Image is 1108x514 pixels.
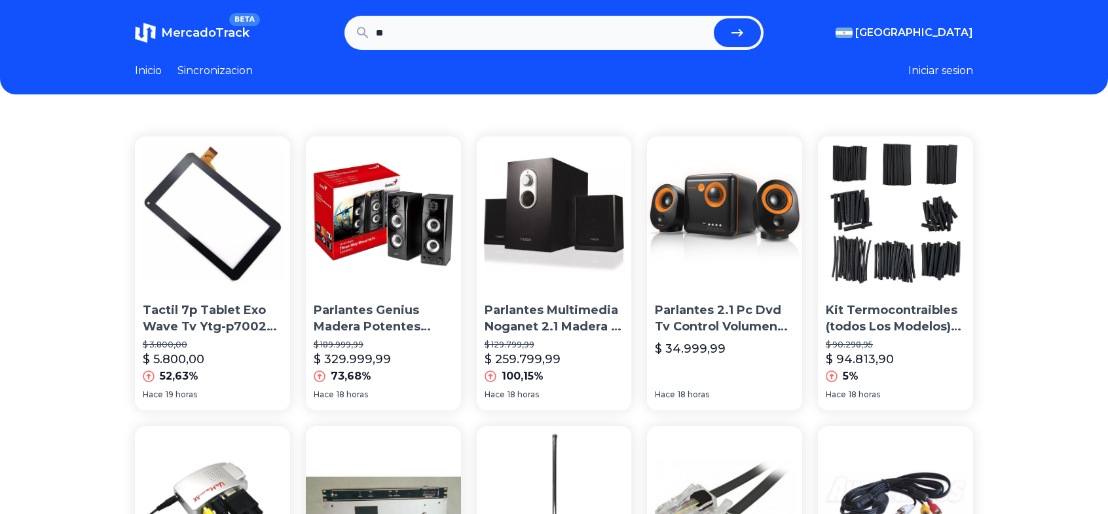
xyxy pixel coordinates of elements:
[826,302,965,335] p: Kit Termocontraibles (todos Los Modelos)... Anri Tv
[818,136,973,410] a: Kit Termocontraibles (todos Los Modelos)... Anri TvKit Termocontraibles (todos Los Modelos)... An...
[908,63,973,79] button: Iniciar sesion
[143,302,282,335] p: Tactil 7p Tablet Exo Wave Tv Ytg-p70025-f1
[855,25,973,41] span: [GEOGRAPHIC_DATA]
[229,13,260,26] span: BETA
[331,368,371,384] p: 73,68%
[306,136,461,410] a: Parlantes Genius Madera Potentes Ideal Tv Smart Modelo NuevoParlantes Genius Madera Potentes Idea...
[647,136,802,410] a: Parlantes 2.1 Pc Dvd Tv Control Volumen Usb Aux + BluetoothParlantes 2.1 Pc Dvd Tv Control Volume...
[849,389,880,400] span: 18 horas
[485,302,624,335] p: Parlantes Multimedia Noganet 2.1 Madera + Potencia Pc Tv
[166,389,197,400] span: 19 horas
[160,368,198,384] p: 52,63%
[502,368,544,384] p: 100,15%
[655,340,726,358] p: $ 34.999,99
[485,389,505,400] span: Hace
[678,389,709,400] span: 18 horas
[143,340,282,350] p: $ 3.800,00
[135,136,290,292] img: Tactil 7p Tablet Exo Wave Tv Ytg-p70025-f1
[485,350,561,368] p: $ 259.799,99
[655,302,794,335] p: Parlantes 2.1 Pc Dvd Tv Control Volumen Usb Aux + Bluetooth
[485,340,624,350] p: $ 129.799,99
[143,389,163,400] span: Hace
[655,389,675,400] span: Hace
[306,136,461,292] img: Parlantes Genius Madera Potentes Ideal Tv Smart Modelo Nuevo
[477,136,632,410] a: Parlantes Multimedia Noganet 2.1 Madera + Potencia Pc TvParlantes Multimedia Noganet 2.1 Madera +...
[508,389,539,400] span: 18 horas
[826,350,894,368] p: $ 94.813,90
[135,63,162,79] a: Inicio
[314,350,391,368] p: $ 329.999,99
[647,136,802,292] img: Parlantes 2.1 Pc Dvd Tv Control Volumen Usb Aux + Bluetooth
[826,340,965,350] p: $ 90.298,95
[314,389,334,400] span: Hace
[836,28,853,38] img: Argentina
[177,63,253,79] a: Sincronizacion
[161,26,249,40] span: MercadoTrack
[337,389,368,400] span: 18 horas
[836,25,973,41] button: [GEOGRAPHIC_DATA]
[843,368,859,384] p: 5%
[135,22,156,43] img: MercadoTrack
[135,22,249,43] a: MercadoTrackBETA
[135,136,290,410] a: Tactil 7p Tablet Exo Wave Tv Ytg-p70025-f1Tactil 7p Tablet Exo Wave Tv Ytg-p70025-f1$ 3.800,00$ 5...
[143,350,204,368] p: $ 5.800,00
[818,136,973,292] img: Kit Termocontraibles (todos Los Modelos)... Anri Tv
[826,389,846,400] span: Hace
[314,340,453,350] p: $ 189.999,99
[314,302,453,335] p: Parlantes Genius Madera Potentes Ideal Tv Smart Modelo Nuevo
[477,136,632,292] img: Parlantes Multimedia Noganet 2.1 Madera + Potencia Pc Tv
